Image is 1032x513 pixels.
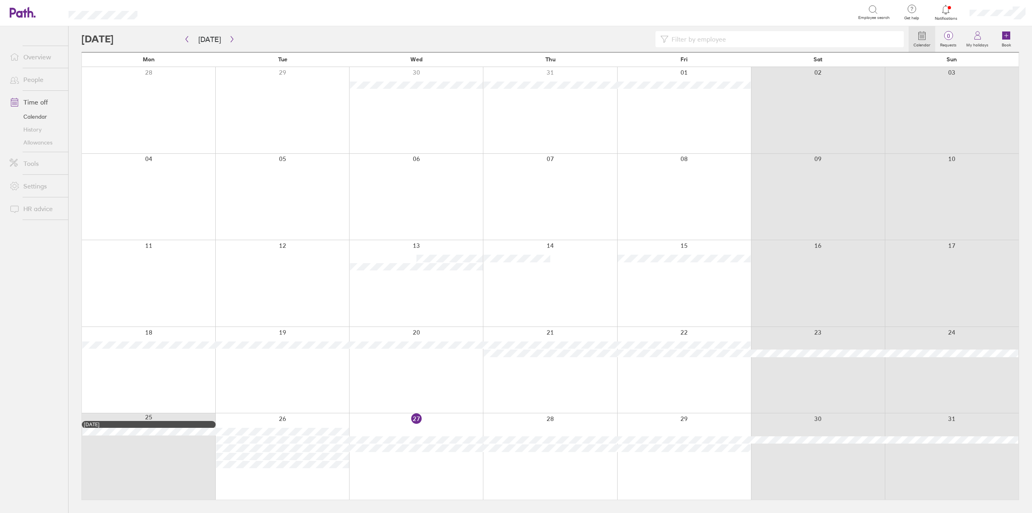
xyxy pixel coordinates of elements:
a: Tools [3,155,68,172]
label: My holidays [961,40,993,48]
span: Employee search [858,15,890,20]
span: Fri [680,56,688,63]
span: Mon [143,56,155,63]
label: Book [997,40,1016,48]
span: Notifications [933,16,959,21]
a: Overview [3,49,68,65]
label: Calendar [909,40,935,48]
a: Calendar [3,110,68,123]
a: 0Requests [935,26,961,52]
div: Search [159,8,180,16]
input: Filter by employee [668,31,899,47]
a: People [3,71,68,88]
a: HR advice [3,201,68,217]
span: Tue [278,56,287,63]
div: [DATE] [84,422,214,427]
a: Allowances [3,136,68,149]
span: Wed [410,56,422,63]
a: Settings [3,178,68,194]
button: [DATE] [192,33,227,46]
a: History [3,123,68,136]
span: Thu [545,56,556,63]
a: Notifications [933,4,959,21]
a: My holidays [961,26,993,52]
a: Time off [3,94,68,110]
span: Sun [947,56,957,63]
span: 0 [935,33,961,39]
span: Get help [899,16,925,21]
a: Book [993,26,1019,52]
a: Calendar [909,26,935,52]
span: Sat [814,56,822,63]
label: Requests [935,40,961,48]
